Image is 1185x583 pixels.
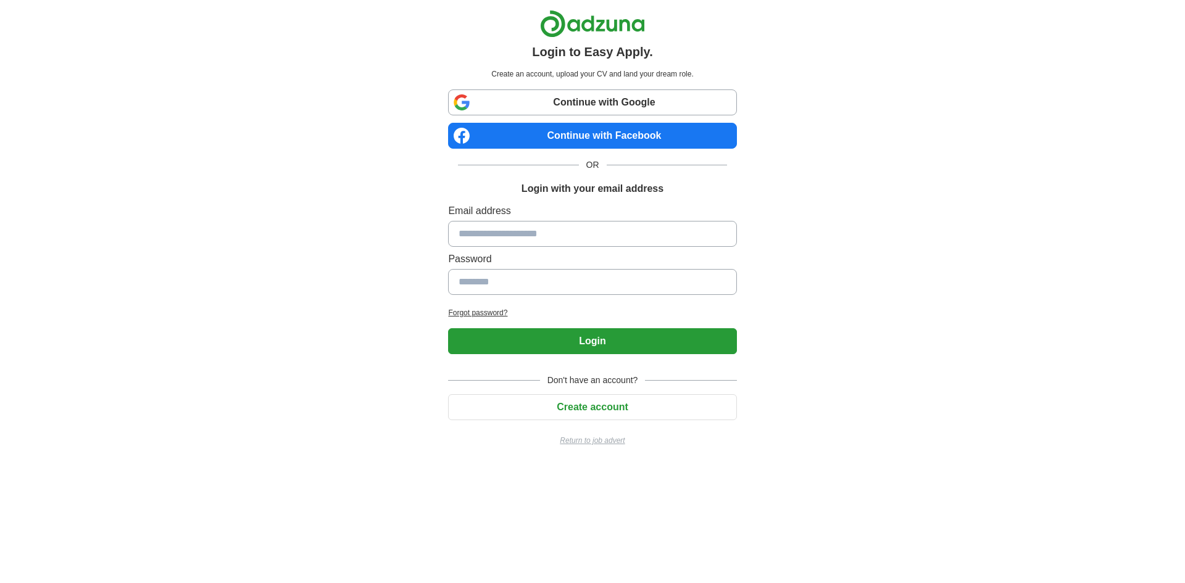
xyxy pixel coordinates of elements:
[448,252,736,267] label: Password
[448,328,736,354] button: Login
[448,307,736,318] a: Forgot password?
[522,181,663,196] h1: Login with your email address
[448,204,736,218] label: Email address
[540,10,645,38] img: Adzuna logo
[532,43,653,61] h1: Login to Easy Apply.
[448,123,736,149] a: Continue with Facebook
[540,374,646,387] span: Don't have an account?
[448,435,736,446] a: Return to job advert
[448,394,736,420] button: Create account
[448,402,736,412] a: Create account
[451,68,734,80] p: Create an account, upload your CV and land your dream role.
[448,89,736,115] a: Continue with Google
[579,159,607,172] span: OR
